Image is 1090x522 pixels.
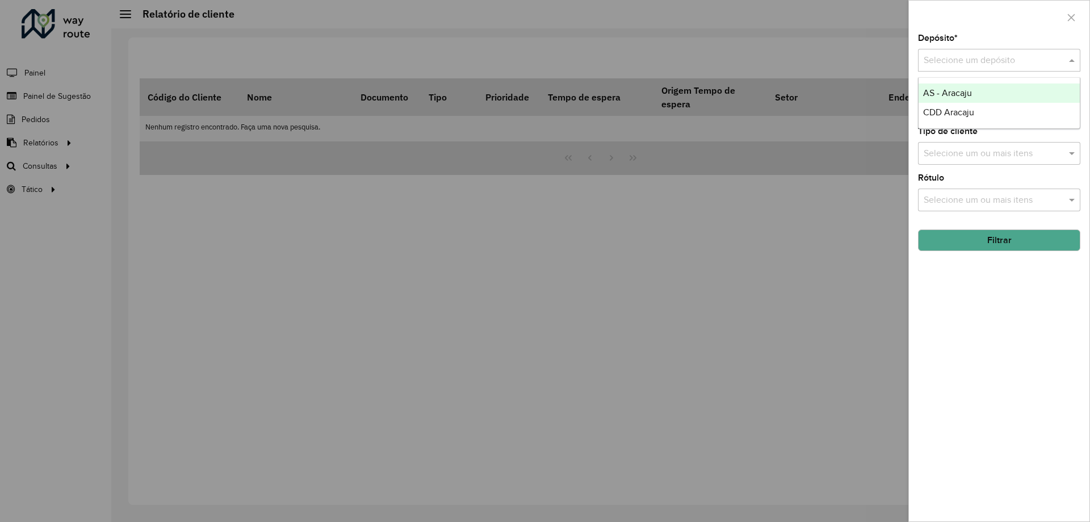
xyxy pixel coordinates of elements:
button: Filtrar [918,229,1080,251]
label: Depósito [918,31,958,45]
span: AS - Aracaju [923,88,972,98]
label: Tipo de cliente [918,124,978,138]
ng-dropdown-panel: Options list [918,77,1080,129]
label: Rótulo [918,171,944,185]
span: CDD Aracaju [923,107,974,117]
